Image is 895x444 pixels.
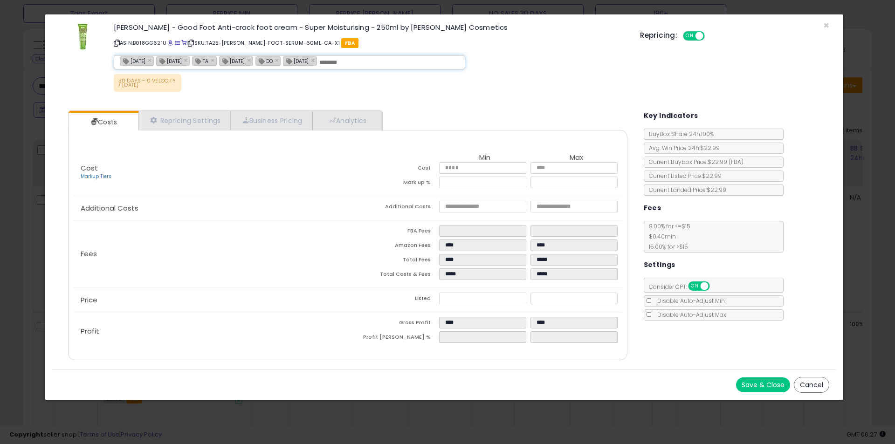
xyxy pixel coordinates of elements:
a: Business Pricing [231,111,312,130]
td: Amazon Fees [348,239,439,254]
h5: Key Indicators [644,110,698,122]
p: ASIN: B018GG621U | SKU: TA25-[PERSON_NAME]-FOOT-SERUM-60ML-CA-X1 [114,35,626,50]
td: Mark up % [348,177,439,191]
span: Consider CPT: [644,283,722,291]
span: Avg. Win Price 24h: $22.99 [644,144,720,152]
span: DO [256,57,273,65]
a: BuyBox page [168,39,173,47]
button: Cancel [794,377,829,393]
span: Disable Auto-Adjust Min [653,297,725,305]
span: Current Landed Price: $22.99 [644,186,726,194]
td: Cost [348,162,439,177]
span: OFF [708,282,723,290]
a: Costs [69,113,138,131]
span: $0.40 min [644,232,676,240]
p: Cost [73,164,348,180]
a: × [184,56,190,64]
span: ON [689,282,701,290]
span: 8.00 % for <= $15 [644,222,690,251]
span: ( FBA ) [729,158,744,166]
a: × [275,56,281,64]
a: Markup Tiers [81,173,111,180]
p: 30 DAYS - 0 VELOCITY / [DATE] [114,74,181,92]
span: FBA [341,38,358,48]
a: Repricing Settings [138,111,231,130]
td: Listed [348,293,439,307]
span: BuyBox Share 24h: 100% [644,130,714,138]
span: × [823,19,829,32]
span: [DATE] [220,57,245,65]
p: Profit [73,328,348,335]
a: × [247,56,253,64]
span: Current Buybox Price: [644,158,744,166]
th: Max [530,154,622,162]
span: Current Listed Price: $22.99 [644,172,722,180]
span: 15.00 % for > $15 [644,243,688,251]
h5: Repricing: [640,32,677,39]
span: Disable Auto-Adjust Max [653,311,726,319]
a: Your listing only [181,39,186,47]
p: Additional Costs [73,205,348,212]
span: TA [193,57,208,65]
td: FBA Fees [348,225,439,239]
span: OFF [703,32,718,40]
h3: [PERSON_NAME] - Good Foot Anti-crack foot cream - Super Moisturising - 250ml by [PERSON_NAME] Cos... [114,24,626,31]
td: Gross Profit [348,317,439,331]
td: Total Fees [348,254,439,268]
span: [DATE] [157,57,182,65]
th: Min [439,154,530,162]
p: Price [73,296,348,304]
h5: Settings [644,259,675,271]
img: 317yeRwFkrL._SL60_.jpg [78,24,88,52]
h5: Fees [644,202,661,214]
span: ON [684,32,695,40]
span: [DATE] [283,57,309,65]
td: Profit [PERSON_NAME] % [348,331,439,346]
td: Total Costs & Fees [348,268,439,283]
a: Analytics [312,111,381,130]
p: Fees [73,250,348,258]
a: × [311,56,317,64]
td: Additional Costs [348,201,439,215]
span: [DATE] [120,57,145,65]
span: $22.99 [708,158,744,166]
button: Save & Close [736,377,790,392]
a: × [148,56,153,64]
a: × [211,56,216,64]
a: All offer listings [175,39,180,47]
